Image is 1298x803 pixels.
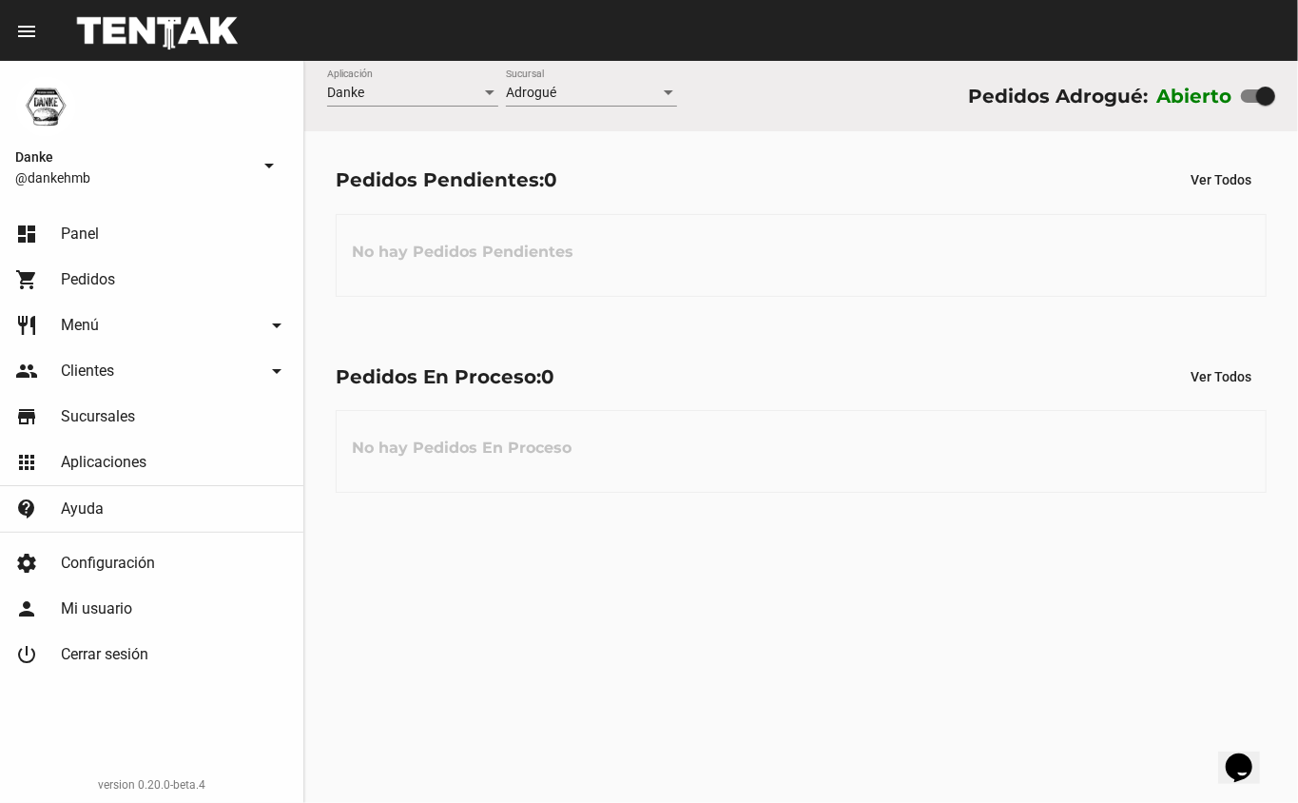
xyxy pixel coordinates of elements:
button: Ver Todos [1175,163,1267,197]
span: Danke [327,85,364,100]
mat-icon: dashboard [15,223,38,245]
span: Ver Todos [1191,172,1251,187]
mat-icon: restaurant [15,314,38,337]
span: Cerrar sesión [61,645,148,664]
span: Menú [61,316,99,335]
div: Pedidos Adrogué: [968,81,1148,111]
div: version 0.20.0-beta.4 [15,775,288,794]
img: 1d4517d0-56da-456b-81f5-6111ccf01445.png [15,76,76,137]
span: Adrogué [506,85,556,100]
label: Abierto [1156,81,1232,111]
span: @dankehmb [15,168,250,187]
span: Clientes [61,362,114,381]
mat-icon: shopping_cart [15,268,38,291]
h3: No hay Pedidos Pendientes [337,224,589,281]
span: Ver Todos [1191,369,1251,384]
mat-icon: arrow_drop_down [258,154,281,177]
mat-icon: power_settings_new [15,643,38,666]
span: Danke [15,146,250,168]
mat-icon: contact_support [15,498,38,520]
mat-icon: menu [15,20,38,43]
button: Ver Todos [1175,360,1267,394]
mat-icon: people [15,360,38,382]
mat-icon: arrow_drop_down [265,360,288,382]
mat-icon: store [15,405,38,428]
span: Ayuda [61,499,104,519]
mat-icon: arrow_drop_down [265,314,288,337]
span: Sucursales [61,407,135,426]
span: Panel [61,225,99,244]
h3: No hay Pedidos En Proceso [337,420,587,477]
iframe: chat widget [1218,727,1279,784]
div: Pedidos En Proceso: [336,362,554,392]
mat-icon: settings [15,552,38,575]
span: Aplicaciones [61,453,146,472]
span: 0 [544,168,557,191]
span: 0 [541,365,554,388]
span: Configuración [61,554,155,573]
div: Pedidos Pendientes: [336,165,557,195]
mat-icon: apps [15,451,38,474]
span: Pedidos [61,270,115,289]
span: Mi usuario [61,599,132,618]
mat-icon: person [15,597,38,620]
